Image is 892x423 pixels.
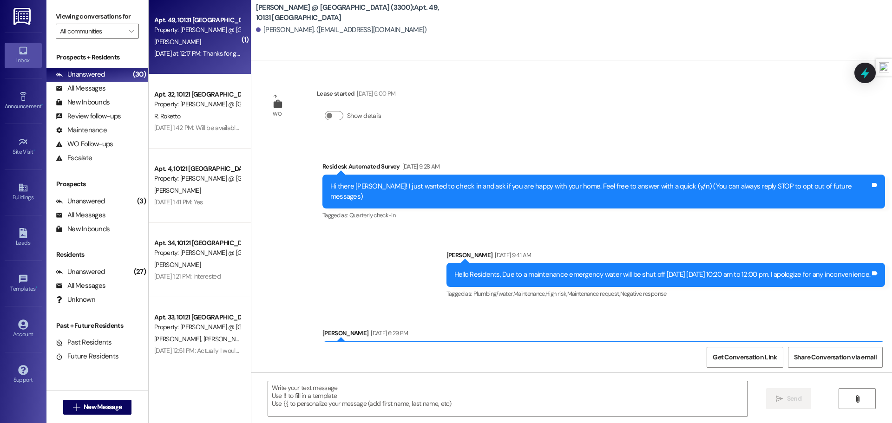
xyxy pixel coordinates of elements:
[322,208,885,222] div: Tagged as:
[492,250,531,260] div: [DATE] 9:41 AM
[63,400,132,415] button: New Message
[713,352,777,362] span: Get Conversation Link
[446,287,885,300] div: Tagged as:
[73,403,80,411] i: 
[154,124,272,132] div: [DATE] 1:42 PM: Will be available and waiting
[56,351,118,361] div: Future Residents
[154,312,240,322] div: Apt. 33, 10121 [GEOGRAPHIC_DATA]
[56,98,110,107] div: New Inbounds
[5,271,42,296] a: Templates •
[36,284,37,291] span: •
[56,111,121,121] div: Review follow-ups
[131,265,148,279] div: (27)
[56,210,105,220] div: All Messages
[349,211,395,219] span: Quarterly check-in
[154,198,203,206] div: [DATE] 1:41 PM: Yes
[129,27,134,35] i: 
[154,174,240,183] div: Property: [PERSON_NAME] @ [GEOGRAPHIC_DATA] (3300)
[330,182,870,202] div: Hi there [PERSON_NAME]! I just wanted to check in and ask if you are happy with your home. Feel f...
[56,224,110,234] div: New Inbounds
[776,395,783,403] i: 
[56,153,92,163] div: Escalate
[513,290,545,298] span: Maintenance ,
[5,180,42,205] a: Buildings
[317,89,395,102] div: Lease started
[56,70,105,79] div: Unanswered
[56,84,105,93] div: All Messages
[368,328,408,338] div: [DATE] 6:29 PM
[154,25,240,35] div: Property: [PERSON_NAME] @ [GEOGRAPHIC_DATA] (3300)
[5,362,42,387] a: Support
[567,290,620,298] span: Maintenance request ,
[620,290,667,298] span: Negative response
[400,162,440,171] div: [DATE] 9:28 AM
[56,281,105,291] div: All Messages
[5,43,42,68] a: Inbox
[322,162,885,175] div: Residesk Automated Survey
[41,102,43,108] span: •
[154,112,180,120] span: R. Roketto
[154,272,221,280] div: [DATE] 1:21 PM: Interested
[854,395,861,403] i: 
[354,89,395,98] div: [DATE] 5:00 PM
[33,147,35,154] span: •
[322,328,885,341] div: [PERSON_NAME]
[154,335,203,343] span: [PERSON_NAME]
[5,317,42,342] a: Account
[56,267,105,277] div: Unanswered
[347,111,381,121] label: Show details
[56,196,105,206] div: Unanswered
[203,335,249,343] span: [PERSON_NAME]
[46,179,148,189] div: Prospects
[154,186,201,195] span: [PERSON_NAME]
[787,394,801,403] span: Send
[707,347,783,368] button: Get Conversation Link
[154,322,240,332] div: Property: [PERSON_NAME] @ [GEOGRAPHIC_DATA] (3300)
[256,3,442,23] b: [PERSON_NAME] @ [GEOGRAPHIC_DATA] (3300): Apt. 49, 10131 [GEOGRAPHIC_DATA]
[135,194,148,208] div: (3)
[60,24,124,39] input: All communities
[154,15,240,25] div: Apt. 49, 10131 [GEOGRAPHIC_DATA]
[56,295,95,305] div: Unknown
[794,352,877,362] span: Share Conversation via email
[154,260,201,269] span: [PERSON_NAME]
[256,25,427,35] div: [PERSON_NAME]. ([EMAIL_ADDRESS][DOMAIN_NAME])
[154,38,201,46] span: [PERSON_NAME]
[46,250,148,260] div: Residents
[5,225,42,250] a: Leads
[154,346,311,355] div: [DATE] 12:51 PM: Actually I would like to ask some questions
[273,109,282,119] div: WO
[56,338,112,347] div: Past Residents
[154,99,240,109] div: Property: [PERSON_NAME] @ [GEOGRAPHIC_DATA] (3300)
[13,8,33,25] img: ResiDesk Logo
[46,321,148,331] div: Past + Future Residents
[446,250,885,263] div: [PERSON_NAME]
[154,49,515,58] div: [DATE] at 12:17 PM: Thanks for getting on this,as there are a few of us who are disabled seniors ...
[46,52,148,62] div: Prospects + Residents
[84,402,122,412] span: New Message
[766,388,811,409] button: Send
[454,270,870,280] div: Hello Residents, Due to a maintenance emergency water will be shut off [DATE] [DATE] 10:20 am to ...
[56,139,113,149] div: WO Follow-ups
[56,9,139,24] label: Viewing conversations for
[5,134,42,159] a: Site Visit •
[788,347,883,368] button: Share Conversation via email
[154,238,240,248] div: Apt. 34, 10121 [GEOGRAPHIC_DATA]
[131,67,148,82] div: (30)
[545,290,567,298] span: High risk ,
[473,290,513,298] span: Plumbing/water ,
[154,248,240,258] div: Property: [PERSON_NAME] @ [GEOGRAPHIC_DATA] (3300)
[154,164,240,174] div: Apt. 4, 10121 [GEOGRAPHIC_DATA]
[56,125,107,135] div: Maintenance
[154,90,240,99] div: Apt. 32, 10121 [GEOGRAPHIC_DATA]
